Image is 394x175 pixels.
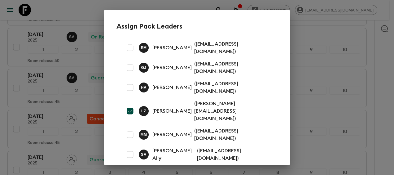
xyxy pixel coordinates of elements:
p: L Z [141,109,146,114]
p: G J [141,65,146,70]
p: ( [EMAIL_ADDRESS][DOMAIN_NAME] ) [197,147,270,162]
p: [PERSON_NAME] Ally [152,147,195,162]
p: M M [140,132,147,137]
p: E M [141,45,147,50]
h2: Assign Pack Leaders [116,22,278,30]
p: [PERSON_NAME] [152,64,192,71]
p: ( [EMAIL_ADDRESS][DOMAIN_NAME] ) [194,80,270,95]
p: ( [EMAIL_ADDRESS][DOMAIN_NAME] ) [194,40,270,55]
p: H A [141,85,147,90]
p: ( [PERSON_NAME][EMAIL_ADDRESS][DOMAIN_NAME] ) [194,100,270,122]
p: [PERSON_NAME] [152,107,192,115]
p: [PERSON_NAME] [152,84,192,91]
p: S A [141,152,147,157]
p: ( [EMAIL_ADDRESS][DOMAIN_NAME] ) [194,60,270,75]
p: [PERSON_NAME] [152,131,192,138]
p: ( [EMAIL_ADDRESS][DOMAIN_NAME] ) [194,127,270,142]
p: [PERSON_NAME] [152,44,192,52]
